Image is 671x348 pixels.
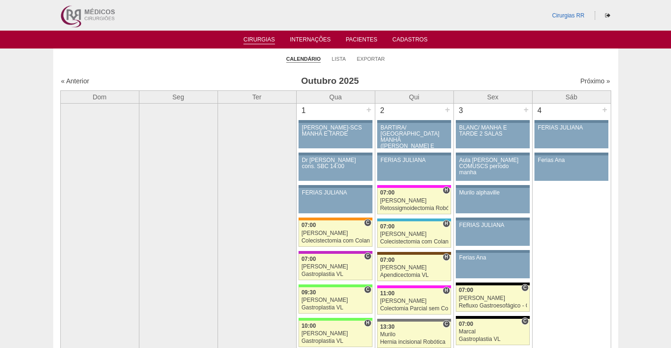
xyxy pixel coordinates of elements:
[286,56,321,63] a: Calendário
[301,338,370,344] div: Gastroplastia VL
[301,305,370,311] div: Gastroplastia VL
[297,104,311,118] div: 1
[532,90,611,103] th: Sáb
[459,295,527,301] div: [PERSON_NAME]
[605,13,610,18] i: Sair
[456,153,529,155] div: Key: Aviso
[296,90,375,103] th: Qua
[443,186,450,194] span: Hospital
[377,219,451,221] div: Key: Neomater
[299,185,372,188] div: Key: Aviso
[459,321,473,327] span: 07:00
[380,257,395,263] span: 07:00
[380,332,448,338] div: Murilo
[375,104,390,118] div: 2
[301,289,316,296] span: 09:30
[459,303,527,309] div: Refluxo Gastroesofágico - Cirurgia VL
[243,36,275,44] a: Cirurgias
[299,254,372,280] a: C 07:00 [PERSON_NAME] Gastroplastia VL
[459,287,473,293] span: 07:00
[299,218,372,220] div: Key: São Luiz - SCS
[377,322,451,348] a: C 13:30 Murilo Hernia incisional Robótica
[522,104,530,116] div: +
[380,290,395,297] span: 11:00
[380,324,395,330] span: 13:30
[380,298,448,304] div: [PERSON_NAME]
[299,220,372,247] a: C 07:00 [PERSON_NAME] Colecistectomia com Colangiografia VL
[456,218,529,220] div: Key: Aviso
[301,297,370,303] div: [PERSON_NAME]
[456,285,529,312] a: C 07:00 [PERSON_NAME] Refluxo Gastroesofágico - Cirurgia VL
[364,219,371,227] span: Consultório
[377,185,451,188] div: Key: Pro Matre
[534,153,608,155] div: Key: Aviso
[301,230,370,236] div: [PERSON_NAME]
[60,90,139,103] th: Dom
[456,123,529,148] a: BLANC/ MANHÃ E TARDE 2 SALAS
[302,125,369,137] div: [PERSON_NAME]-SCS MANHÃ E TARDE
[538,157,605,163] div: Ferias Ana
[456,220,529,246] a: FERIAS JULIANA
[380,231,448,237] div: [PERSON_NAME]
[456,283,529,285] div: Key: Blanc
[456,155,529,181] a: Aula [PERSON_NAME] COMUSCS período manha
[443,287,450,294] span: Hospital
[139,90,218,103] th: Seg
[299,188,372,213] a: FERIAS JULIANA
[290,36,331,46] a: Internações
[552,12,584,19] a: Cirurgias RR
[332,56,346,62] a: Lista
[377,123,451,148] a: BARTIRA/ [GEOGRAPHIC_DATA] MANHÃ ([PERSON_NAME] E ANA)/ SANTA JOANA -TARDE
[301,222,316,228] span: 07:00
[459,190,526,196] div: Murilo alphaville
[346,36,377,46] a: Pacientes
[299,155,372,181] a: Dr [PERSON_NAME] cons. SBC 14:00
[456,253,529,278] a: Ferias Ana
[521,317,528,325] span: Consultório
[533,104,547,118] div: 4
[299,120,372,123] div: Key: Aviso
[61,77,89,85] a: « Anterior
[365,104,373,116] div: +
[454,104,469,118] div: 3
[453,90,532,103] th: Sex
[456,120,529,123] div: Key: Aviso
[299,123,372,148] a: [PERSON_NAME]-SCS MANHÃ E TARDE
[380,306,448,312] div: Colectomia Parcial sem Colostomia VL
[456,188,529,213] a: Murilo alphaville
[301,238,370,244] div: Colecistectomia com Colangiografia VL
[459,336,527,342] div: Gastroplastia VL
[380,125,448,162] div: BARTIRA/ [GEOGRAPHIC_DATA] MANHÃ ([PERSON_NAME] E ANA)/ SANTA JOANA -TARDE
[299,321,372,347] a: H 10:00 [PERSON_NAME] Gastroplastia VL
[380,157,448,163] div: FERIAS JULIANA
[380,239,448,245] div: Colecistectomia com Colangiografia VL
[301,271,370,277] div: Gastroplastia VL
[299,284,372,287] div: Key: Brasil
[601,104,609,116] div: +
[218,90,296,103] th: Ter
[380,265,448,271] div: [PERSON_NAME]
[443,320,450,328] span: Consultório
[299,153,372,155] div: Key: Aviso
[380,223,395,230] span: 07:00
[459,255,526,261] div: Ferias Ana
[364,286,371,293] span: Consultório
[377,155,451,181] a: FERIAS JULIANA
[459,222,526,228] div: FERIAS JULIANA
[534,123,608,148] a: FERIAS JULIANA
[364,319,371,327] span: Hospital
[380,198,448,204] div: [PERSON_NAME]
[580,77,610,85] a: Próximo »
[380,205,448,211] div: Retossigmoidectomia Robótica
[357,56,385,62] a: Exportar
[301,264,370,270] div: [PERSON_NAME]
[444,104,452,116] div: +
[364,252,371,260] span: Consultório
[377,285,451,288] div: Key: Pro Matre
[377,255,451,281] a: H 07:00 [PERSON_NAME] Apendicectomia VL
[299,287,372,314] a: C 09:30 [PERSON_NAME] Gastroplastia VL
[392,36,428,46] a: Cadastros
[377,153,451,155] div: Key: Aviso
[459,329,527,335] div: Marcal
[534,155,608,181] a: Ferias Ana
